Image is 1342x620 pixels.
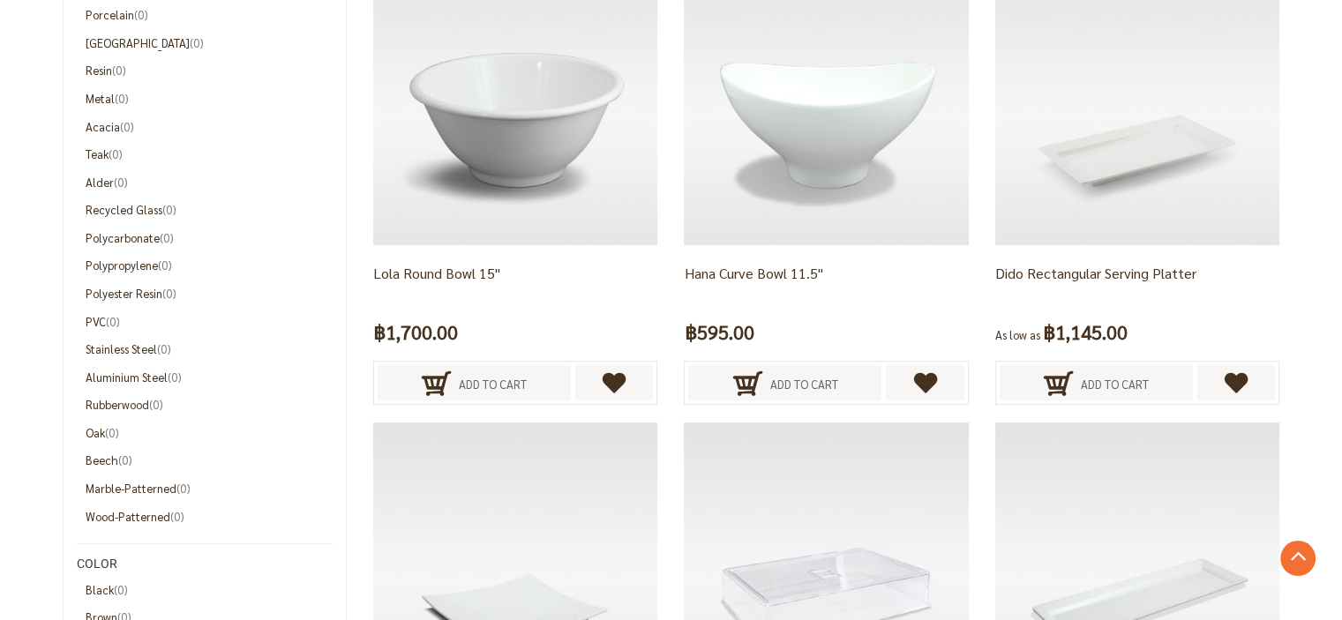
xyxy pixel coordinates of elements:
span: 0 [170,509,184,524]
button: Add to Cart [378,365,571,400]
span: ฿1,700.00 [373,316,458,348]
span: 0 [168,370,182,385]
a: melamine bowl, food bowl, extra large food bowl, salad bowl, extra large salad bowl, food display... [373,93,657,108]
a: Dido Rectangular Serving Platter [995,264,1196,282]
li: Acacia [86,117,334,137]
a: melamine bowl, food bowl, extra large food bowl, salad bowl, extra large salad bowl, food display... [684,93,968,108]
li: Resin [86,61,334,80]
a: serveware, melamine board, unique serving platters, serving tray platter, serveware platters, mel... [373,556,657,571]
button: Add to Cart [1000,365,1193,400]
span: Add to Cart [459,365,527,404]
span: 0 [112,63,126,78]
a: Go to Top [1280,541,1316,576]
li: Marble-Patterned [86,479,334,498]
span: Add to Cart [1081,365,1149,404]
span: As low as [995,327,1040,342]
a: Hana Curve Bowl 11.5" [684,264,822,282]
li: Black [86,580,334,600]
span: 0 [120,119,134,134]
span: 0 [134,7,148,22]
span: 0 [157,341,171,356]
span: 0 [190,35,204,50]
a: rectangular food lid, acrylic food cover, cake cover, cake display with cover, plastic cake cover... [684,556,968,571]
span: ฿1,145.00 [1043,316,1128,348]
span: 0 [118,452,132,467]
li: Alder [86,173,334,192]
span: 0 [106,314,120,329]
li: Porcelain [86,5,334,25]
span: Add to Cart [770,365,838,404]
li: Rubberwood [86,395,334,415]
button: Add to Cart [688,365,881,400]
li: [GEOGRAPHIC_DATA] [86,34,334,53]
span: 0 [109,146,123,161]
span: 0 [115,91,129,106]
li: Polypropylene [86,256,334,275]
li: Oak [86,423,334,443]
a: food tray, food serving tray, bakery tray, melamine tray, ถาดใส่อาหาร, ถาดสี่เหลี่ยม, ถาดเสริฟอาห... [995,556,1279,571]
span: 0 [160,230,174,245]
li: Polyester Resin [86,284,334,303]
li: Metal [86,89,334,108]
div: Color [77,557,334,571]
a: Lola Round Bowl 15" [373,264,500,282]
a: Add to Wish List [1197,365,1276,400]
li: Recycled Glass [86,200,334,220]
li: Aluminium Steel [86,368,334,387]
li: Polycarbonate [86,228,334,248]
span: 0 [162,286,176,301]
a: Add to Wish List [886,365,964,400]
span: 0 [158,258,172,273]
li: Wood-Patterned [86,507,334,527]
span: 0 [105,425,119,440]
a: Add to Wish List [575,365,654,400]
span: ฿595.00 [684,316,753,348]
li: Teak [86,145,334,164]
span: 0 [149,397,163,412]
span: 0 [176,481,191,496]
span: 0 [114,175,128,190]
li: Stainless Steel [86,340,334,359]
span: 0 [114,582,128,597]
span: 0 [162,202,176,217]
a: serveware, melamine board, unique serving platters, serving tray platter, serveware platters, mel... [995,93,1279,108]
li: PVC [86,312,334,332]
li: Beech [86,451,334,470]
